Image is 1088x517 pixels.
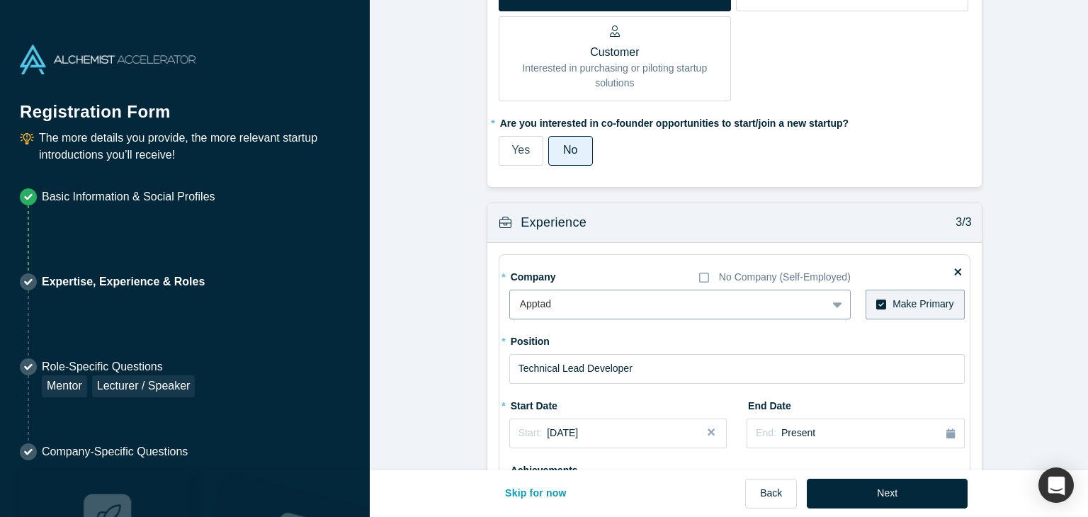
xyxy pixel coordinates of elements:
[547,427,578,438] span: [DATE]
[781,427,815,438] span: Present
[745,479,797,509] button: Back
[509,419,727,448] button: Start:[DATE]
[42,273,205,290] p: Expertise, Experience & Roles
[705,419,727,448] button: Close
[509,354,965,384] input: Sales Manager
[521,213,586,232] h3: Experience
[42,443,188,460] p: Company-Specific Questions
[509,458,589,478] label: Achievements
[747,419,964,448] button: End:Present
[747,394,826,414] label: End Date
[20,84,350,125] h1: Registration Form
[719,270,851,285] div: No Company (Self-Employed)
[892,297,953,312] div: Make Primary
[518,427,542,438] span: Start:
[509,329,589,349] label: Position
[563,144,577,156] span: No
[948,214,972,231] p: 3/3
[509,61,720,91] p: Interested in purchasing or piloting startup solutions
[499,111,970,131] label: Are you interested in co-founder opportunities to start/join a new startup?
[756,427,776,438] span: End:
[509,394,589,414] label: Start Date
[92,375,195,397] div: Lecturer / Speaker
[42,358,195,375] p: Role-Specific Questions
[509,44,720,61] p: Customer
[511,144,530,156] span: Yes
[509,265,589,285] label: Company
[20,45,195,74] img: Alchemist Accelerator Logo
[42,375,87,397] div: Mentor
[807,479,968,509] button: Next
[42,188,215,205] p: Basic Information & Social Profiles
[490,479,582,509] button: Skip for now
[39,130,350,164] p: The more details you provide, the more relevant startup introductions you’ll receive!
